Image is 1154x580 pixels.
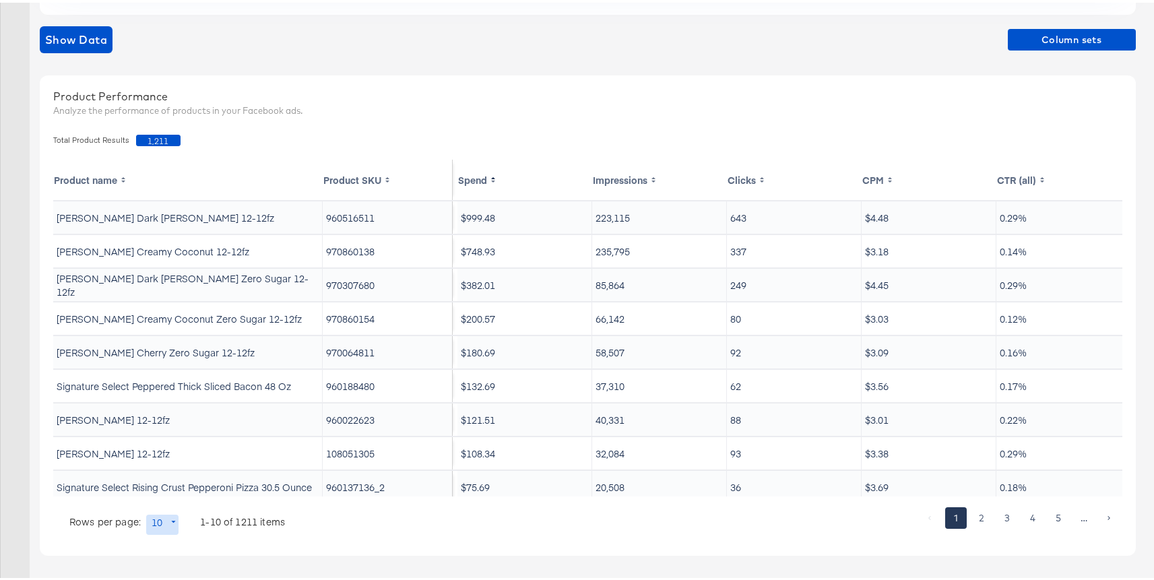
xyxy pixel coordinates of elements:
[862,266,996,298] td: $4.45
[592,468,727,501] td: 20,508
[592,333,727,366] td: 58,507
[457,300,592,332] td: $200.57
[592,157,727,197] th: Toggle SortBy
[996,199,1131,231] td: 0.29%
[945,505,967,526] button: page 1
[996,300,1131,332] td: 0.12%
[592,300,727,332] td: 66,142
[323,367,453,399] td: 960188480
[53,132,136,143] span: Total Product Results
[862,232,996,265] td: $3.18
[862,300,996,332] td: $3.03
[457,199,592,231] td: $999.48
[592,367,727,399] td: 37,310
[1013,29,1130,46] span: Column sets
[53,333,323,366] td: [PERSON_NAME] Cherry Zero Sugar 12-12fz
[918,505,1122,526] nav: pagination navigation
[862,367,996,399] td: $3.56
[45,28,107,46] span: Show Data
[457,157,592,197] th: Toggle SortBy
[862,157,996,197] th: Toggle SortBy
[996,232,1131,265] td: 0.14%
[862,333,996,366] td: $3.09
[323,333,453,366] td: 970064811
[136,132,181,143] span: 1,211
[592,266,727,298] td: 85,864
[862,401,996,433] td: $3.01
[592,232,727,265] td: 235,795
[323,434,453,467] td: 108051305
[996,468,1131,501] td: 0.18%
[323,468,453,501] td: 960137136_2
[592,401,727,433] td: 40,331
[53,232,323,265] td: [PERSON_NAME] Creamy Coconut 12-12fz
[323,300,453,332] td: 970860154
[727,266,862,298] td: 249
[996,333,1131,366] td: 0.16%
[727,333,862,366] td: 92
[996,434,1131,467] td: 0.29%
[53,199,323,231] td: [PERSON_NAME] Dark [PERSON_NAME] 12-12fz
[727,199,862,231] td: 643
[200,512,285,525] p: 1-10 of 1211 items
[323,401,453,433] td: 960022623
[592,434,727,467] td: 32,084
[996,505,1018,526] button: Go to page 3
[457,401,592,433] td: $121.51
[727,157,862,197] th: Toggle SortBy
[53,468,323,501] td: Signature Select Rising Crust Pepperoni Pizza 30.5 Ounce
[727,468,862,501] td: 36
[53,300,323,332] td: [PERSON_NAME] Creamy Coconut Zero Sugar 12-12fz
[53,86,1122,102] div: Product Performance
[862,468,996,501] td: $3.69
[457,266,592,298] td: $382.01
[996,266,1131,298] td: 0.29%
[457,367,592,399] td: $132.69
[971,505,992,526] button: Go to page 2
[53,367,323,399] td: Signature Select Peppered Thick Sliced Bacon 48 Oz
[69,512,141,525] p: Rows per page:
[1022,505,1044,526] button: Go to page 4
[323,266,453,298] td: 970307680
[727,367,862,399] td: 62
[53,401,323,433] td: [PERSON_NAME] 12-12fz
[457,468,592,501] td: $75.69
[53,157,323,197] th: Toggle SortBy
[996,367,1131,399] td: 0.17%
[323,232,453,265] td: 970860138
[996,157,1131,197] th: Toggle SortBy
[457,434,592,467] td: $108.34
[727,232,862,265] td: 337
[1008,26,1136,48] button: Column sets
[146,512,179,532] div: 10
[727,434,862,467] td: 93
[457,232,592,265] td: $748.93
[323,199,453,231] td: 960516511
[592,199,727,231] td: 223,115
[727,300,862,332] td: 80
[996,401,1131,433] td: 0.22%
[323,157,453,197] th: Toggle SortBy
[53,434,323,467] td: [PERSON_NAME] 12-12fz
[53,102,1122,115] div: Analyze the performance of products in your Facebook ads.
[862,434,996,467] td: $3.38
[1048,505,1069,526] button: Go to page 5
[727,401,862,433] td: 88
[40,24,113,51] button: showdata
[457,333,592,366] td: $180.69
[53,266,323,298] td: [PERSON_NAME] Dark [PERSON_NAME] Zero Sugar 12-12fz
[862,199,996,231] td: $4.48
[1099,505,1120,526] button: Go to next page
